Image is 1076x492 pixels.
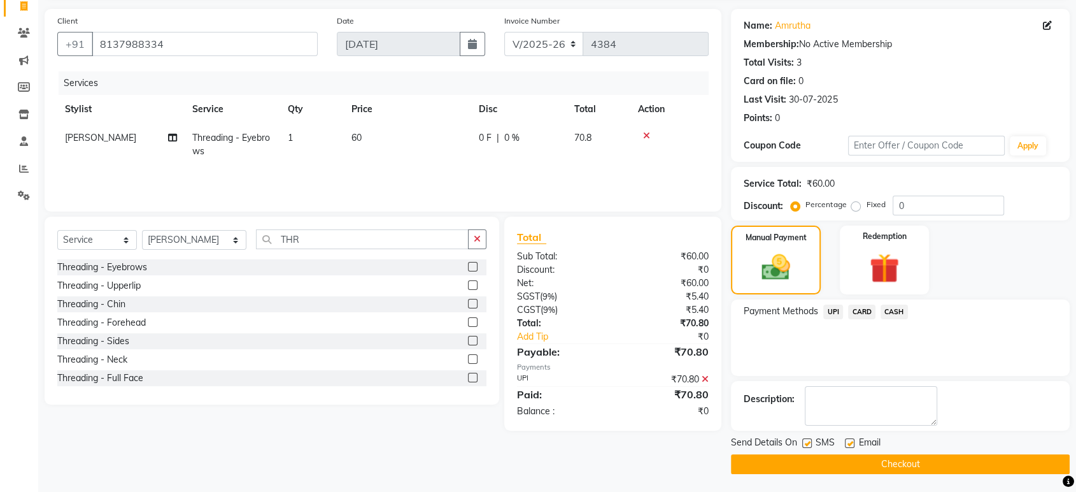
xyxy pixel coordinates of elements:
[57,372,143,385] div: Threading - Full Face
[497,131,499,145] span: |
[543,305,555,315] span: 9%
[613,317,719,330] div: ₹70.80
[574,132,591,143] span: 70.8
[807,177,835,191] div: ₹60.00
[848,136,1005,156] input: Enter Offer / Coupon Code
[507,373,613,386] div: UPI
[517,291,540,302] span: SGST
[92,32,318,56] input: Search by Name/Mobile/Email/Code
[613,263,719,277] div: ₹0
[744,305,818,318] span: Payment Methods
[630,330,718,344] div: ₹0
[471,95,567,124] th: Disc
[507,317,613,330] div: Total:
[744,75,796,88] div: Card on file:
[280,95,344,124] th: Qty
[744,38,1057,51] div: No Active Membership
[337,15,354,27] label: Date
[858,436,880,452] span: Email
[866,199,885,210] label: Fixed
[517,231,546,244] span: Total
[613,290,719,303] div: ₹5.40
[796,56,802,69] div: 3
[744,199,783,213] div: Discount:
[567,95,630,124] th: Total
[504,15,560,27] label: Invoice Number
[192,132,270,157] span: Threading - Eyebrows
[57,279,141,293] div: Threading - Upperlip
[507,330,630,344] a: Add Tip
[504,131,520,145] span: 0 %
[288,132,293,143] span: 1
[731,454,1070,474] button: Checkout
[507,290,613,303] div: ( )
[57,95,185,124] th: Stylist
[507,405,613,418] div: Balance :
[744,38,799,51] div: Membership:
[630,95,709,124] th: Action
[57,32,93,56] button: +91
[57,316,146,329] div: Threading - Forehead
[65,132,136,143] span: [PERSON_NAME]
[256,229,469,249] input: Search or Scan
[613,405,719,418] div: ₹0
[789,93,837,106] div: 30-07-2025
[848,305,875,319] span: CARD
[344,95,471,124] th: Price
[823,305,843,319] span: UPI
[613,387,719,402] div: ₹70.80
[798,75,803,88] div: 0
[744,56,794,69] div: Total Visits:
[517,362,709,373] div: Payments
[613,373,719,386] div: ₹70.80
[744,393,795,406] div: Description:
[744,93,786,106] div: Last Visit:
[613,250,719,263] div: ₹60.00
[57,261,147,274] div: Threading - Eyebrows
[613,303,719,317] div: ₹5.40
[59,71,718,95] div: Services
[775,19,811,33] a: Amrutha
[805,199,846,210] label: Percentage
[746,232,807,243] label: Manual Payment
[507,277,613,290] div: Net:
[479,131,492,145] span: 0 F
[57,15,78,27] label: Client
[57,335,129,348] div: Threading - Sides
[1010,136,1046,156] button: Apply
[57,353,127,366] div: Threading - Neck
[185,95,280,124] th: Service
[507,303,613,317] div: ( )
[507,263,613,277] div: Discount:
[881,305,908,319] span: CASH
[744,112,772,125] div: Points:
[753,251,798,284] img: _cash.svg
[542,291,555,301] span: 9%
[507,387,613,402] div: Paid:
[517,304,541,315] span: CGST
[507,250,613,263] div: Sub Total:
[744,177,802,191] div: Service Total:
[507,344,613,359] div: Payable:
[351,132,362,143] span: 60
[775,112,780,125] div: 0
[613,277,719,290] div: ₹60.00
[862,231,906,242] label: Redemption
[744,19,772,33] div: Name:
[816,436,835,452] span: SMS
[744,139,848,152] div: Coupon Code
[57,298,125,311] div: Threading - Chin
[731,436,797,452] span: Send Details On
[860,250,908,287] img: _gift.svg
[613,344,719,359] div: ₹70.80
